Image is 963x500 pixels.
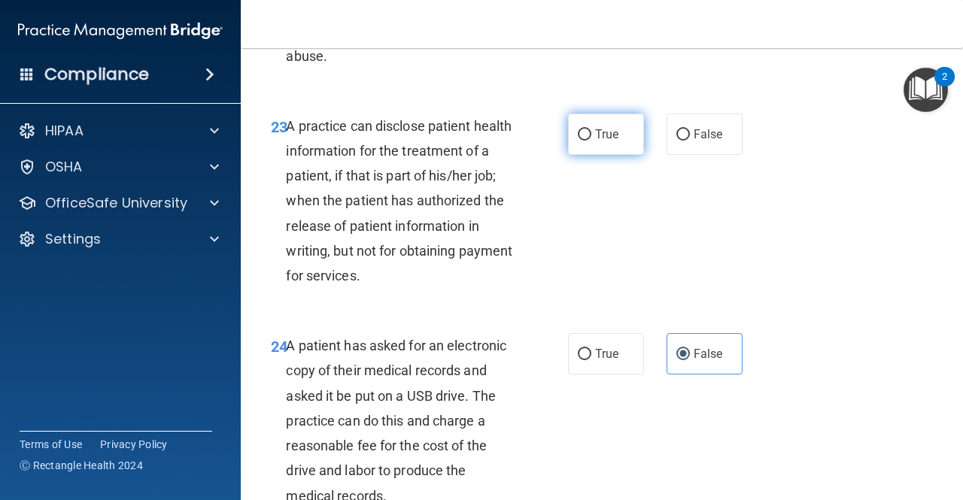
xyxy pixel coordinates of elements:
span: 23 [271,118,287,136]
h4: Compliance [44,64,149,85]
a: Privacy Policy [100,437,168,452]
span: Ⓒ Rectangle Health 2024 [20,458,143,473]
span: True [595,347,618,361]
a: Terms of Use [20,437,82,452]
input: True [578,129,591,141]
input: False [676,349,690,360]
span: 24 [271,338,287,356]
span: A practice can disclose patient health information for the treatment of a patient, if that is par... [286,118,512,283]
p: Settings [45,230,101,248]
div: 2 [942,77,947,96]
p: OSHA [45,158,83,176]
img: PMB logo [18,16,223,46]
a: OfficeSafe University [18,194,219,212]
p: OfficeSafe University [45,194,187,212]
p: HIPAA [45,122,84,140]
button: Open Resource Center, 2 new notifications [904,68,948,112]
input: False [676,129,690,141]
input: True [578,349,591,360]
a: OSHA [18,158,219,176]
span: True [595,127,618,141]
a: HIPAA [18,122,219,140]
span: False [694,347,723,361]
a: Settings [18,230,219,248]
span: False [694,127,723,141]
